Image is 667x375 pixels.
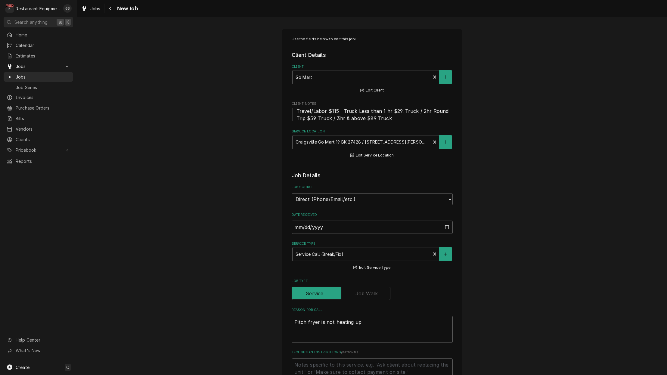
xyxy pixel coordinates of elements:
[16,136,70,143] span: Clients
[296,108,450,121] span: Travel/Labor $115 Truck Less than 1 hr $29. Truck / 2hr Round Trip $59. Truck / 3hr & above $89 T...
[4,82,73,92] a: Job Series
[292,212,453,217] label: Date Received
[5,4,14,13] div: R
[292,279,453,284] label: Job Type
[439,135,452,149] button: Create New Location
[292,129,453,134] label: Service Location
[4,346,73,355] a: Go to What's New
[4,156,73,166] a: Reports
[16,63,61,70] span: Jobs
[58,19,62,25] span: ⌘
[4,30,73,40] a: Home
[292,51,453,59] legend: Client Details
[4,17,73,27] button: Search anything⌘K
[292,129,453,159] div: Service Location
[292,212,453,234] div: Date Received
[4,51,73,61] a: Estimates
[66,364,69,370] span: C
[292,36,453,42] p: Use the fields below to edit this job:
[4,145,73,155] a: Go to Pricebook
[4,61,73,71] a: Go to Jobs
[4,72,73,82] a: Jobs
[16,147,61,153] span: Pricebook
[16,84,70,91] span: Job Series
[292,64,453,94] div: Client
[292,241,453,271] div: Service Type
[439,70,452,84] button: Create New Client
[359,87,385,94] button: Edit Client
[5,4,14,13] div: Restaurant Equipment Diagnostics's Avatar
[352,264,391,271] button: Edit Service Type
[16,115,70,122] span: Bills
[16,42,70,48] span: Calendar
[444,75,447,79] svg: Create New Client
[79,4,103,14] a: Jobs
[4,40,73,50] a: Calendar
[444,252,447,256] svg: Create New Service
[16,74,70,80] span: Jobs
[444,140,447,144] svg: Create New Location
[4,92,73,102] a: Invoices
[292,172,453,179] legend: Job Details
[16,53,70,59] span: Estimates
[16,5,60,12] div: Restaurant Equipment Diagnostics
[292,101,453,106] span: Client Notes
[16,32,70,38] span: Home
[16,105,70,111] span: Purchase Orders
[4,335,73,345] a: Go to Help Center
[63,4,72,13] div: GB
[16,94,70,101] span: Invoices
[115,5,138,13] span: New Job
[292,185,453,205] div: Job Source
[16,158,70,164] span: Reports
[292,107,453,122] span: Client Notes
[14,19,48,25] span: Search anything
[292,221,453,234] input: yyyy-mm-dd
[106,4,115,13] button: Navigate back
[341,351,358,354] span: ( optional )
[292,101,453,122] div: Client Notes
[292,316,453,343] textarea: Pitch fryer is not heating up
[439,247,452,261] button: Create New Service
[292,279,453,300] div: Job Type
[16,347,70,354] span: What's New
[4,103,73,113] a: Purchase Orders
[16,126,70,132] span: Vendors
[349,152,395,159] button: Edit Service Location
[292,241,453,246] label: Service Type
[292,185,453,190] label: Job Source
[63,4,72,13] div: Gary Beaver's Avatar
[4,124,73,134] a: Vendors
[292,308,453,312] label: Reason For Call
[90,5,101,12] span: Jobs
[16,365,29,370] span: Create
[292,350,453,355] label: Technician Instructions
[67,19,69,25] span: K
[4,135,73,144] a: Clients
[292,308,453,343] div: Reason For Call
[292,64,453,69] label: Client
[16,337,70,343] span: Help Center
[4,113,73,123] a: Bills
